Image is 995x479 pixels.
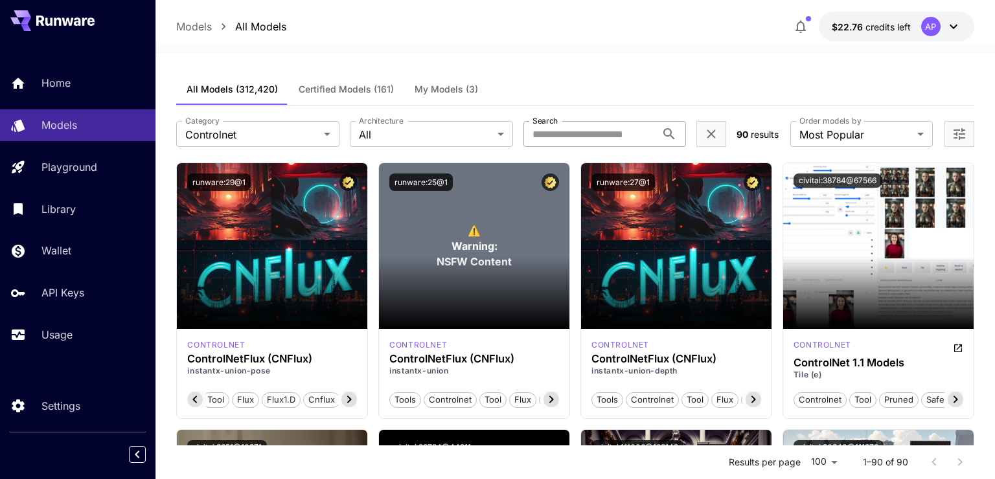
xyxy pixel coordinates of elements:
[741,391,780,408] button: flux1.d
[591,339,649,351] p: controlnet
[41,398,80,414] p: Settings
[532,115,558,126] label: Search
[379,163,569,329] div: To view NSFW models, adjust the filter settings and toggle the option on.
[187,339,245,351] div: FLUX.1 D
[339,173,357,191] button: Certified Model – Vetted for best performance and includes a commercial license.
[235,19,286,34] a: All Models
[626,394,678,407] span: controlnet
[591,353,761,365] h3: ControlNetFlux (CNFlux)
[389,365,559,377] p: instantx-union
[468,223,481,238] span: ⚠️
[202,391,229,408] button: tool
[359,115,403,126] label: Architecture
[185,115,220,126] label: Category
[542,173,559,191] button: Certified Model – Vetted for best performance and includes a commercial license.
[233,394,258,407] span: flux
[479,391,507,408] button: tool
[389,440,476,454] button: civitai:38784@44811
[176,19,212,34] a: Models
[41,243,71,258] p: Wallet
[389,391,421,408] button: tools
[41,327,73,342] p: Usage
[799,115,861,126] label: Order models by
[703,126,719,142] button: Clear filters (1)
[187,173,251,191] button: runware:29@1
[591,339,649,351] div: FLUX.1 D
[712,394,738,407] span: flux
[187,440,267,454] button: civitai:9251@10971
[389,339,447,351] div: FLUX.1 D
[952,126,967,142] button: Open more filters
[682,394,708,407] span: tool
[794,339,851,355] div: SD 1.5
[187,84,278,95] span: All Models (312,420)
[832,20,911,34] div: $22.76248
[185,127,319,142] span: Controlnet
[681,391,709,408] button: tool
[729,456,801,469] p: Results per page
[452,238,497,254] span: Warning:
[591,365,761,377] p: instantx-union-depth
[203,394,229,407] span: tool
[626,391,679,408] button: controlnet
[41,159,97,175] p: Playground
[953,339,963,355] button: Open in CivitAI
[299,84,394,95] span: Certified Models (161)
[794,369,963,381] p: Tile (e)
[865,21,911,32] span: credits left
[794,391,847,408] button: controlnet
[806,452,842,471] div: 100
[711,391,738,408] button: flux
[232,391,259,408] button: flux
[389,339,447,351] p: controlnet
[304,394,339,407] span: cnflux
[437,254,512,269] span: NSFW Content
[591,173,655,191] button: runware:27@1
[176,19,286,34] nav: breadcrumb
[880,394,918,407] span: pruned
[187,365,357,377] p: instantx-union-pose
[794,440,884,454] button: civitai:90940@111973
[41,75,71,91] p: Home
[424,391,477,408] button: controlnet
[922,394,979,407] span: safetensors
[262,391,301,408] button: flux1.d
[389,353,559,365] h3: ControlNetFlux (CNFlux)
[799,127,912,142] span: Most Popular
[41,285,84,300] p: API Keys
[480,394,506,407] span: tool
[41,117,77,133] p: Models
[794,339,851,351] p: controlnet
[794,357,963,369] h3: ControlNet 1.1 Models
[850,394,876,407] span: tool
[510,394,536,407] span: flux
[737,129,748,140] span: 90
[849,391,876,408] button: tool
[794,394,846,407] span: controlnet
[509,391,536,408] button: flux
[41,201,76,217] p: Library
[879,391,919,408] button: pruned
[415,84,478,95] span: My Models (3)
[832,21,865,32] span: $22.76
[863,456,908,469] p: 1–90 of 90
[794,173,882,188] button: civitai:38784@67566
[751,129,779,140] span: results
[389,173,453,191] button: runware:25@1
[921,17,941,36] div: AP
[921,391,980,408] button: safetensors
[359,127,492,142] span: All
[303,391,340,408] button: cnflux
[592,394,623,407] span: tools
[424,394,476,407] span: controlnet
[139,443,155,466] div: Collapse sidebar
[262,394,300,407] span: flux1.d
[539,391,578,408] button: flux1.d
[591,391,623,408] button: tools
[591,440,683,454] button: civitai:111006@122143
